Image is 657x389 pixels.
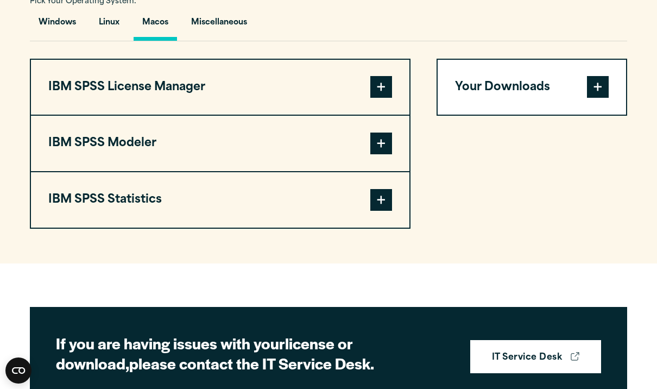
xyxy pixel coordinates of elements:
[90,10,128,41] button: Linux
[134,10,177,41] button: Macos
[31,172,409,228] button: IBM SPSS Statistics
[31,60,409,115] button: IBM SPSS License Manager
[31,116,409,171] button: IBM SPSS Modeler
[438,60,626,115] button: Your Downloads
[56,332,353,374] strong: license or download,
[492,351,562,365] strong: IT Service Desk
[5,357,31,384] button: Open CMP widget
[30,10,85,41] button: Windows
[182,10,256,41] button: Miscellaneous
[56,333,436,374] h2: If you are having issues with your please contact the IT Service Desk.
[470,340,601,374] a: IT Service Desk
